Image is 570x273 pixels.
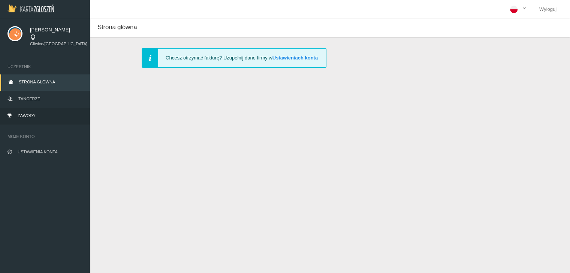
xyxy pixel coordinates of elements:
a: Ustawieniach konta [272,55,318,61]
span: Strona główna [97,24,137,31]
span: [PERSON_NAME] [30,26,87,34]
div: Chcesz otrzymać fakturę? Uzupełnij dane firmy w [142,48,326,68]
span: Moje konto [7,133,82,140]
img: svg [7,26,22,41]
span: Zawody [18,113,36,118]
span: Tancerze [18,96,40,101]
div: Gliwice/[GEOGRAPHIC_DATA] [30,34,87,47]
img: Logo [7,4,54,12]
span: Ustawienia konta [18,150,58,154]
span: Uczestnik [7,63,82,70]
span: Strona główna [19,80,55,84]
